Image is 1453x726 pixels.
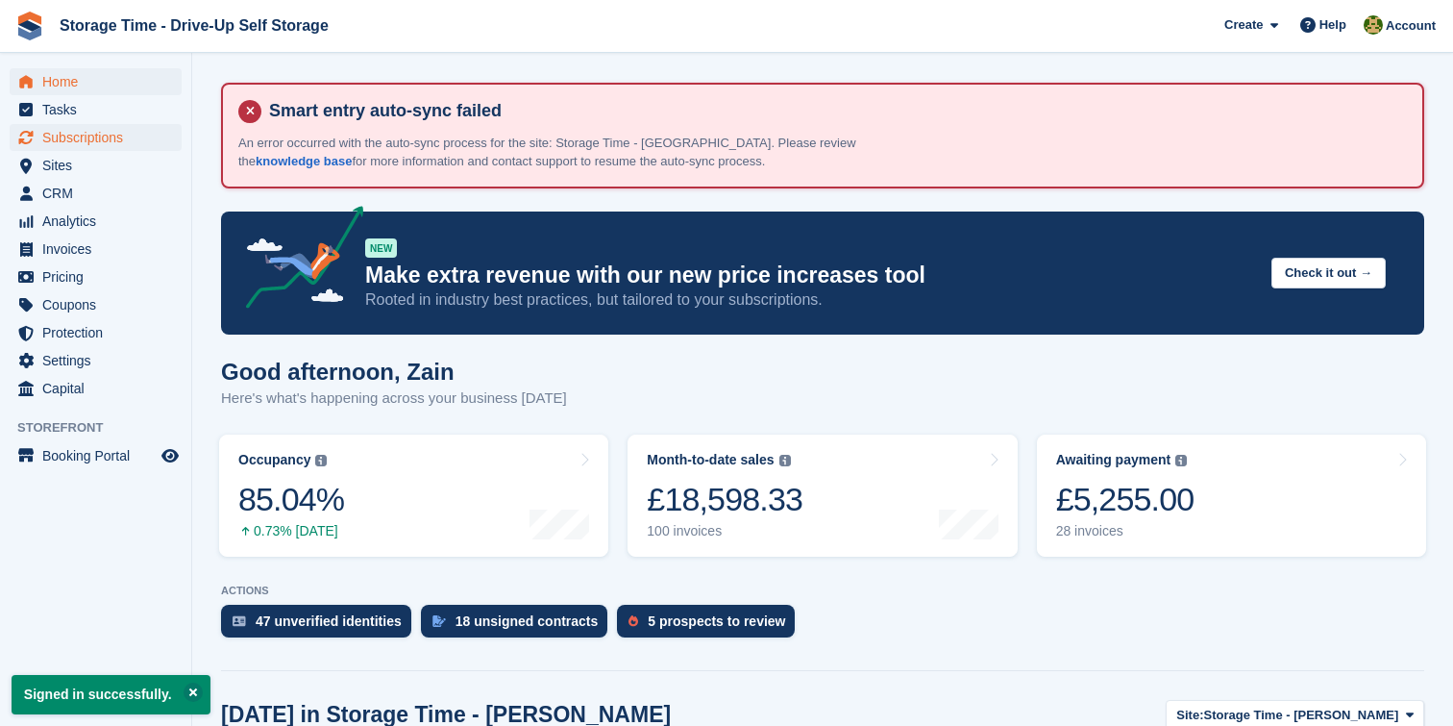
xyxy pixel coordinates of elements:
[42,291,158,318] span: Coupons
[256,613,402,629] div: 47 unverified identities
[1056,523,1194,539] div: 28 invoices
[648,613,785,629] div: 5 prospects to review
[10,291,182,318] a: menu
[1037,435,1426,557] a: Awaiting payment £5,255.00 28 invoices
[10,236,182,263] a: menu
[10,180,182,207] a: menu
[42,124,158,151] span: Subscriptions
[238,523,344,539] div: 0.73% [DATE]
[238,480,344,519] div: 85.04%
[1364,15,1383,35] img: Zain Sarwar
[617,605,804,647] a: 5 prospects to review
[456,613,599,629] div: 18 unsigned contracts
[52,10,336,41] a: Storage Time - Drive-Up Self Storage
[42,68,158,95] span: Home
[42,152,158,179] span: Sites
[1056,452,1171,468] div: Awaiting payment
[365,262,1256,289] p: Make extra revenue with our new price increases tool
[42,236,158,263] span: Invoices
[42,347,158,374] span: Settings
[1175,455,1187,466] img: icon-info-grey-7440780725fd019a000dd9b08b2336e03edf1995a4989e88bcd33f0948082b44.svg
[238,134,911,171] p: An error occurred with the auto-sync process for the site: Storage Time - [GEOGRAPHIC_DATA]. Plea...
[159,444,182,467] a: Preview store
[421,605,618,647] a: 18 unsigned contracts
[628,615,638,627] img: prospect-51fa495bee0391a8d652442698ab0144808aea92771e9ea1ae160a38d050c398.svg
[221,388,567,410] p: Here's what's happening across your business [DATE]
[365,289,1256,311] p: Rooted in industry best practices, but tailored to your subscriptions.
[647,523,802,539] div: 100 invoices
[1319,15,1346,35] span: Help
[230,206,364,315] img: price-adjustments-announcement-icon-8257ccfd72463d97f412b2fc003d46551f7dbcb40ab6d574587a9cd5c0d94...
[233,615,246,627] img: verify_identity-adf6edd0f0f0b5bbfe63781bf79b02c33cf7c696d77639b501bdc392416b5a36.svg
[221,585,1424,597] p: ACTIONS
[10,152,182,179] a: menu
[10,319,182,346] a: menu
[647,480,802,519] div: £18,598.33
[628,435,1017,557] a: Month-to-date sales £18,598.33 100 invoices
[1224,15,1263,35] span: Create
[10,375,182,402] a: menu
[42,180,158,207] span: CRM
[221,605,421,647] a: 47 unverified identities
[365,238,397,258] div: NEW
[10,68,182,95] a: menu
[42,375,158,402] span: Capital
[647,452,774,468] div: Month-to-date sales
[42,263,158,290] span: Pricing
[261,100,1407,122] h4: Smart entry auto-sync failed
[42,96,158,123] span: Tasks
[10,442,182,469] a: menu
[1204,706,1399,725] span: Storage Time - [PERSON_NAME]
[256,154,352,168] a: knowledge base
[10,124,182,151] a: menu
[1386,16,1436,36] span: Account
[10,347,182,374] a: menu
[432,615,446,627] img: contract_signature_icon-13c848040528278c33f63329250d36e43548de30e8caae1d1a13099fd9432cc5.svg
[42,442,158,469] span: Booking Portal
[238,452,310,468] div: Occupancy
[219,435,608,557] a: Occupancy 85.04% 0.73% [DATE]
[42,319,158,346] span: Protection
[1176,706,1203,725] span: Site:
[1271,258,1386,289] button: Check it out →
[15,12,44,40] img: stora-icon-8386f47178a22dfd0bd8f6a31ec36ba5ce8667c1dd55bd0f319d3a0aa187defe.svg
[779,455,791,466] img: icon-info-grey-7440780725fd019a000dd9b08b2336e03edf1995a4989e88bcd33f0948082b44.svg
[17,418,191,438] span: Storefront
[315,455,327,466] img: icon-info-grey-7440780725fd019a000dd9b08b2336e03edf1995a4989e88bcd33f0948082b44.svg
[221,359,567,385] h1: Good afternoon, Zain
[12,675,210,714] p: Signed in successfully.
[10,96,182,123] a: menu
[42,208,158,235] span: Analytics
[10,263,182,290] a: menu
[1056,480,1194,519] div: £5,255.00
[10,208,182,235] a: menu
